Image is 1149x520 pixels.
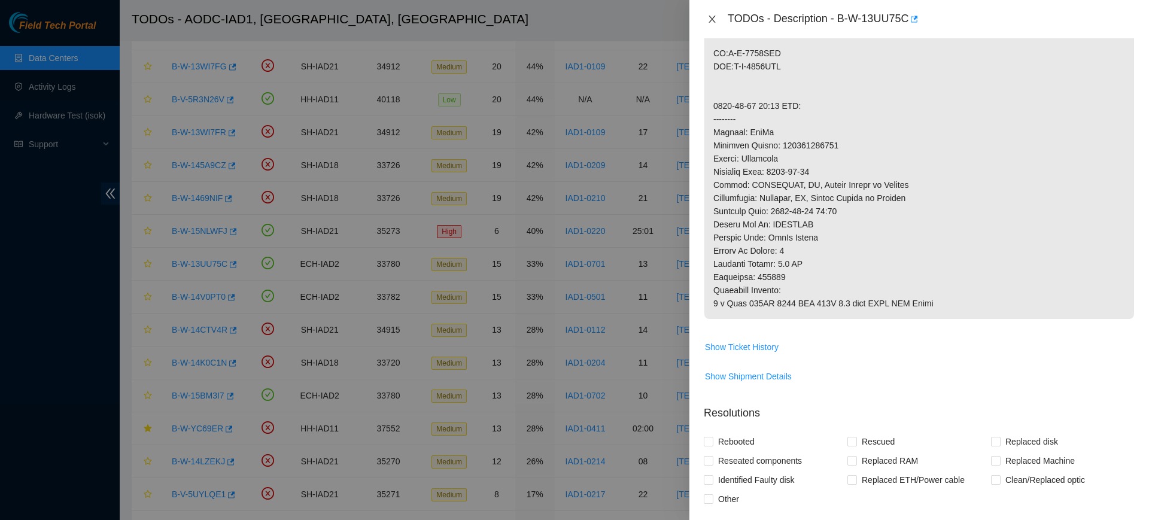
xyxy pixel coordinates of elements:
span: Replaced RAM [857,451,923,470]
span: Replaced ETH/Power cable [857,470,969,489]
span: Rescued [857,432,899,451]
span: Identified Faulty disk [713,470,800,489]
span: Other [713,489,744,509]
span: Rebooted [713,432,759,451]
span: Replaced Machine [1001,451,1080,470]
span: Show Ticket History [705,340,779,354]
span: Replaced disk [1001,432,1063,451]
span: Reseated components [713,451,807,470]
button: Close [704,14,721,25]
button: Show Shipment Details [704,367,792,386]
div: TODOs - Description - B-W-13UU75C [728,10,1135,29]
p: Resolutions [704,396,1135,421]
span: Show Shipment Details [705,370,792,383]
span: close [707,14,717,24]
button: Show Ticket History [704,337,779,357]
span: Clean/Replaced optic [1001,470,1090,489]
